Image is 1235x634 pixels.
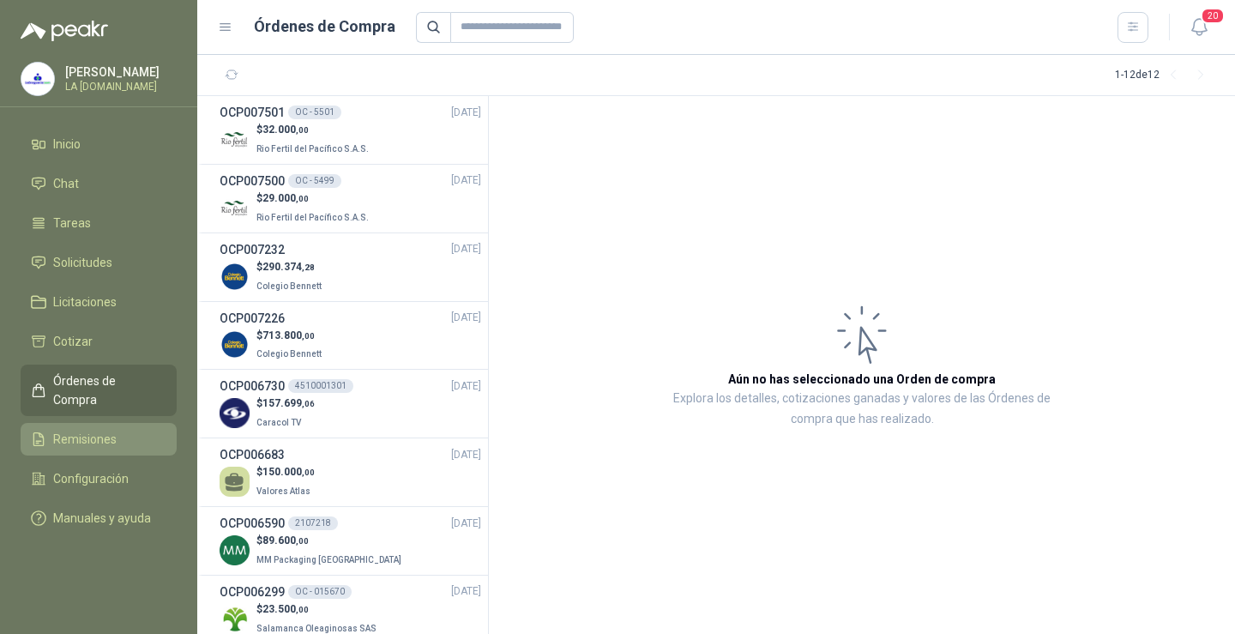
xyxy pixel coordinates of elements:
span: Salamanca Oleaginosas SAS [256,624,377,633]
span: 713.800 [262,329,315,341]
a: Licitaciones [21,286,177,318]
h3: OCP007500 [220,172,285,190]
p: $ [256,122,372,138]
span: 20 [1201,8,1225,24]
span: Cotizar [53,332,93,351]
span: 29.000 [262,192,309,204]
h3: OCP006683 [220,445,285,464]
a: OCP0067304510001301[DATE] Company Logo$157.699,06Caracol TV [220,377,481,431]
a: OCP007226[DATE] Company Logo$713.800,00Colegio Bennett [220,309,481,363]
span: ,00 [296,536,309,546]
span: Órdenes de Compra [53,371,160,409]
img: Company Logo [21,63,54,95]
img: Company Logo [220,262,250,292]
span: ,00 [302,468,315,477]
span: 290.374 [262,261,315,273]
a: Solicitudes [21,246,177,279]
a: Cotizar [21,325,177,358]
span: Rio Fertil del Pacífico S.A.S. [256,213,369,222]
span: Chat [53,174,79,193]
img: Logo peakr [21,21,108,41]
span: 32.000 [262,124,309,136]
span: [DATE] [451,241,481,257]
span: Manuales y ayuda [53,509,151,528]
span: Licitaciones [53,293,117,311]
p: $ [256,259,325,275]
h3: OCP007226 [220,309,285,328]
a: Órdenes de Compra [21,365,177,416]
a: OCP0065902107218[DATE] Company Logo$89.600,00MM Packaging [GEOGRAPHIC_DATA] [220,514,481,568]
div: OC - 5499 [288,174,341,188]
a: Manuales y ayuda [21,502,177,534]
span: 150.000 [262,466,315,478]
div: 1 - 12 de 12 [1115,62,1214,89]
a: OCP007501OC - 5501[DATE] Company Logo$32.000,00Rio Fertil del Pacífico S.A.S. [220,103,481,157]
span: Inicio [53,135,81,154]
div: 4510001301 [288,379,353,393]
a: OCP006683[DATE] $150.000,00Valores Atlas [220,445,481,499]
img: Company Logo [220,193,250,223]
span: [DATE] [451,378,481,395]
span: 23.500 [262,603,309,615]
span: [DATE] [451,516,481,532]
div: OC - 5501 [288,106,341,119]
img: Company Logo [220,535,250,565]
h1: Órdenes de Compra [254,15,395,39]
span: Valores Atlas [256,486,310,496]
p: $ [256,601,380,618]
div: 2107218 [288,516,338,530]
span: Solicitudes [53,253,112,272]
img: Company Logo [220,124,250,154]
p: Explora los detalles, cotizaciones ganadas y valores de las Órdenes de compra que has realizado. [660,389,1063,430]
span: Tareas [53,214,91,232]
span: ,28 [302,263,315,272]
a: Inicio [21,128,177,160]
h3: OCP007232 [220,240,285,259]
span: [DATE] [451,310,481,326]
span: Remisiones [53,430,117,449]
span: 89.600 [262,534,309,546]
a: Remisiones [21,423,177,456]
span: [DATE] [451,105,481,121]
span: ,00 [302,331,315,341]
p: $ [256,190,372,207]
h3: OCP006299 [220,583,285,601]
img: Company Logo [220,329,250,359]
span: 157.699 [262,397,315,409]
img: Company Logo [220,604,250,634]
span: ,00 [296,125,309,135]
p: $ [256,395,315,412]
p: $ [256,328,325,344]
span: [DATE] [451,583,481,600]
a: Tareas [21,207,177,239]
span: ,06 [302,399,315,408]
h3: OCP007501 [220,103,285,122]
span: [DATE] [451,447,481,463]
a: OCP007232[DATE] Company Logo$290.374,28Colegio Bennett [220,240,481,294]
h3: OCP006590 [220,514,285,533]
span: ,00 [296,194,309,203]
h3: OCP006730 [220,377,285,395]
a: OCP007500OC - 5499[DATE] Company Logo$29.000,00Rio Fertil del Pacífico S.A.S. [220,172,481,226]
span: ,00 [296,605,309,614]
a: Chat [21,167,177,200]
span: Caracol TV [256,418,301,427]
p: $ [256,533,405,549]
p: LA [DOMAIN_NAME] [65,82,172,92]
button: 20 [1184,12,1214,43]
div: OC - 015670 [288,585,352,599]
span: Colegio Bennett [256,281,322,291]
span: MM Packaging [GEOGRAPHIC_DATA] [256,555,401,565]
p: $ [256,464,315,480]
span: Colegio Bennett [256,349,322,359]
span: Rio Fertil del Pacífico S.A.S. [256,144,369,154]
img: Company Logo [220,398,250,428]
a: Configuración [21,462,177,495]
p: [PERSON_NAME] [65,66,172,78]
h3: Aún no has seleccionado una Orden de compra [728,370,996,389]
span: [DATE] [451,172,481,189]
span: Configuración [53,469,129,488]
